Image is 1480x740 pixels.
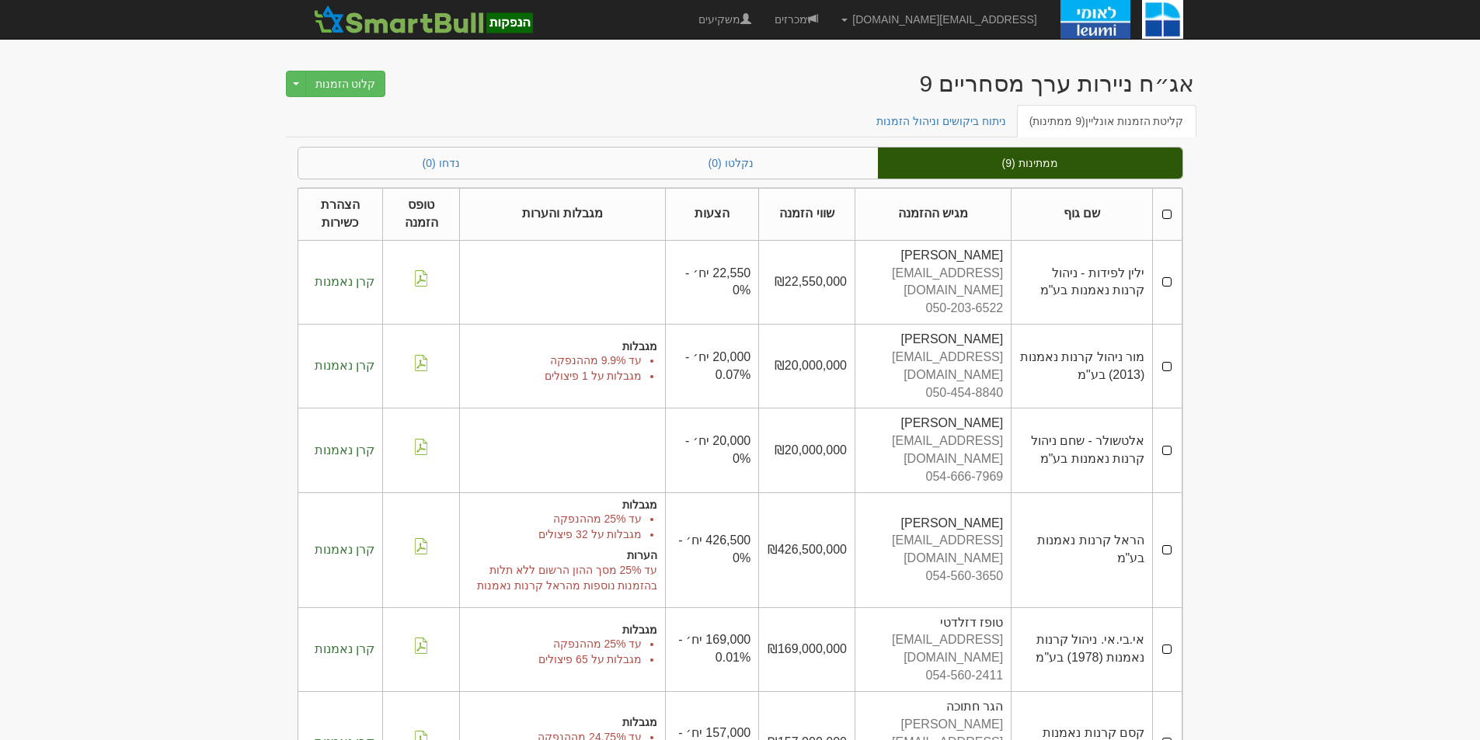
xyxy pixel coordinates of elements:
span: 169,000 יח׳ - 0.01% [678,633,750,664]
span: 20,000 יח׳ - 0% [685,434,750,465]
td: הראל קרנות נאמנות בע"מ [1012,492,1153,607]
li: מגבלות על 32 פיצולים [468,526,642,542]
li: עד 25% מההנפקה [468,511,642,526]
span: 22,550 יח׳ - 0% [685,266,750,297]
span: (9 ממתינות) [1029,115,1085,127]
div: [PERSON_NAME] [863,415,1003,433]
div: בנק לאומי לישראל בע"מ - אג״ח (ניירות ערך מסחריים 9) - הנפקה לציבור [919,71,1194,96]
img: SmartBull Logo [309,4,538,35]
a: ממתינות (9) [878,148,1182,179]
img: pdf-file-icon.png [413,439,429,455]
li: מגבלות על 65 פיצולים [468,651,642,667]
li: מגבלות על 1 פיצולים [468,368,642,384]
span: קרן נאמנות [315,359,374,372]
p: עד 25% מסך ההון הרשום ללא תלות בהזמנות נוספות מהראל קרנות נאמנות [468,562,658,593]
td: ₪20,000,000 [759,325,855,408]
td: ₪426,500,000 [759,492,855,607]
a: נדחו (0) [298,148,584,179]
th: מגבלות והערות [459,189,666,241]
span: קרן נאמנות [315,543,374,556]
th: שם גוף [1012,189,1153,241]
li: עד 9.9% מההנפקה [468,353,642,368]
div: 050-203-6522 [863,300,1003,318]
div: הגר חתוכה [863,698,1003,716]
img: pdf-file-icon.png [413,355,429,371]
a: ניתוח ביקושים וניהול הזמנות [864,105,1019,137]
span: קרן נאמנות [315,642,374,655]
td: ₪20,000,000 [759,408,855,492]
span: קרן נאמנות [315,275,374,288]
div: [EMAIL_ADDRESS][DOMAIN_NAME] [863,433,1003,468]
h5: מגבלות [468,624,658,636]
span: קרן נאמנות [315,443,374,457]
div: 054-666-7969 [863,468,1003,486]
div: [EMAIL_ADDRESS][DOMAIN_NAME] [863,349,1003,384]
div: [PERSON_NAME] [863,247,1003,265]
th: שווי הזמנה [759,189,855,241]
img: pdf-file-icon.png [413,270,429,287]
img: pdf-file-icon.png [413,638,429,654]
span: 426,500 יח׳ - 0% [678,533,750,565]
img: pdf-file-icon.png [413,538,429,554]
h5: מגבלות [468,499,658,511]
button: קלוט הזמנות [305,71,386,97]
td: ₪169,000,000 [759,607,855,691]
th: הצעות [666,189,759,241]
td: ילין לפידות - ניהול קרנות נאמנות בע"מ [1012,240,1153,324]
a: קליטת הזמנות אונליין(9 ממתינות) [1017,105,1196,137]
a: נקלטו (0) [584,148,878,179]
li: עד 25% מההנפקה [468,636,642,651]
div: [EMAIL_ADDRESS][DOMAIN_NAME] [863,532,1003,568]
th: טופס הזמנה [383,189,460,241]
div: 054-560-2411 [863,667,1003,685]
th: מגיש ההזמנה [855,189,1011,241]
td: ₪22,550,000 [759,240,855,324]
div: 054-560-3650 [863,568,1003,585]
h5: הערות [468,550,658,561]
td: אלטשולר - שחם ניהול קרנות נאמנות בע"מ [1012,408,1153,492]
div: 050-454-8840 [863,384,1003,402]
span: 20,000 יח׳ - 0.07% [685,350,750,381]
div: [PERSON_NAME] [863,515,1003,533]
div: [EMAIL_ADDRESS][DOMAIN_NAME] [863,631,1003,667]
div: טופז דזלדטי [863,614,1003,632]
div: [EMAIL_ADDRESS][DOMAIN_NAME] [863,265,1003,301]
td: מור ניהול קרנות נאמנות (2013) בע"מ [1012,325,1153,408]
th: הצהרת כשירות [298,189,383,241]
h5: מגבלות [468,717,658,728]
div: [PERSON_NAME] [863,331,1003,349]
h5: מגבלות [468,341,658,353]
td: אי.בי.אי. ניהול קרנות נאמנות (1978) בע"מ [1012,607,1153,691]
